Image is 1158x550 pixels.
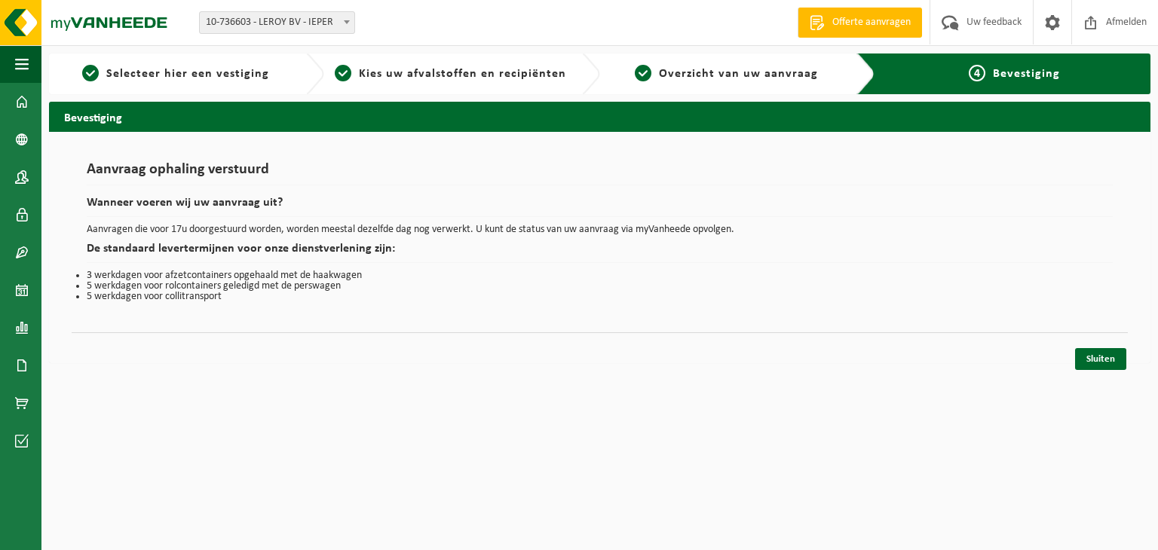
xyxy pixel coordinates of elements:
[87,225,1113,235] p: Aanvragen die voor 17u doorgestuurd worden, worden meestal dezelfde dag nog verwerkt. U kunt de s...
[608,65,845,83] a: 3Overzicht van uw aanvraag
[82,65,99,81] span: 1
[87,281,1113,292] li: 5 werkdagen voor rolcontainers geledigd met de perswagen
[57,65,294,83] a: 1Selecteer hier een vestiging
[335,65,351,81] span: 2
[969,65,985,81] span: 4
[87,292,1113,302] li: 5 werkdagen voor collitransport
[87,270,1113,281] li: 3 werkdagen voor afzetcontainers opgehaald met de haakwagen
[798,8,922,38] a: Offerte aanvragen
[49,102,1150,131] h2: Bevestiging
[659,68,818,80] span: Overzicht van uw aanvraag
[993,68,1060,80] span: Bevestiging
[87,243,1113,263] h2: De standaard levertermijnen voor onze dienstverlening zijn:
[106,68,269,80] span: Selecteer hier een vestiging
[359,68,566,80] span: Kies uw afvalstoffen en recipiënten
[87,197,1113,217] h2: Wanneer voeren wij uw aanvraag uit?
[829,15,914,30] span: Offerte aanvragen
[87,162,1113,185] h1: Aanvraag ophaling verstuurd
[199,11,355,34] span: 10-736603 - LEROY BV - IEPER
[200,12,354,33] span: 10-736603 - LEROY BV - IEPER
[1075,348,1126,370] a: Sluiten
[332,65,569,83] a: 2Kies uw afvalstoffen en recipiënten
[635,65,651,81] span: 3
